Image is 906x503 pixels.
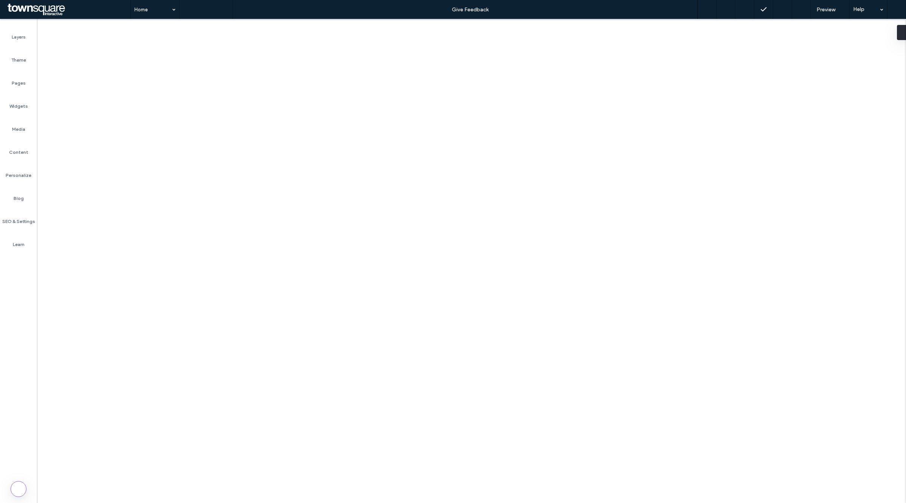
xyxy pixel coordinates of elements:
[12,76,26,87] label: Pages
[817,6,835,13] span: Preview
[452,6,488,13] span: Give Feedback
[9,145,28,156] label: Content
[11,53,26,63] label: Theme
[9,99,28,110] label: Widgets
[14,191,24,202] label: Blog
[12,122,25,133] label: Media
[2,214,35,225] label: SEO & Settings
[6,168,31,179] label: Personalize
[12,30,26,40] label: Layers
[13,237,25,248] label: Learn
